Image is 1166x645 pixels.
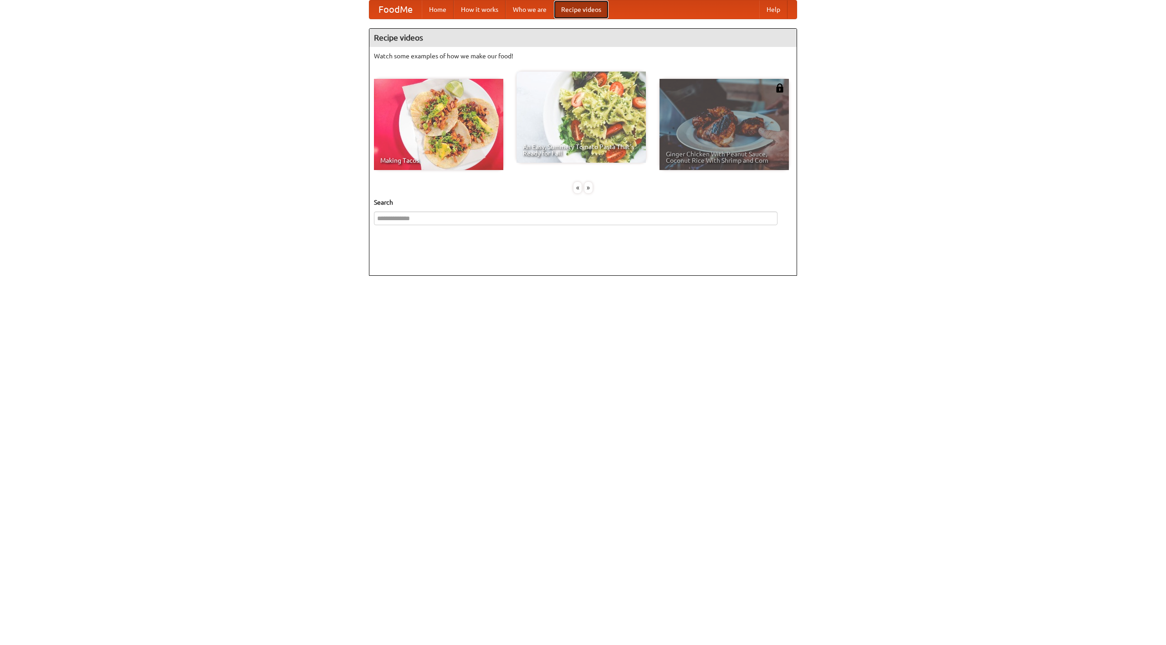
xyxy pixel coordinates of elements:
h5: Search [374,198,792,207]
a: An Easy, Summery Tomato Pasta That's Ready for Fall [517,72,646,163]
a: FoodMe [369,0,422,19]
div: » [584,182,593,193]
img: 483408.png [775,83,784,93]
div: « [573,182,582,193]
span: Making Tacos [380,157,497,164]
a: Making Tacos [374,79,503,170]
a: Home [422,0,454,19]
a: How it works [454,0,506,19]
h4: Recipe videos [369,29,797,47]
a: Who we are [506,0,554,19]
a: Help [759,0,788,19]
p: Watch some examples of how we make our food! [374,52,792,61]
span: An Easy, Summery Tomato Pasta That's Ready for Fall [523,144,639,156]
a: Recipe videos [554,0,609,19]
